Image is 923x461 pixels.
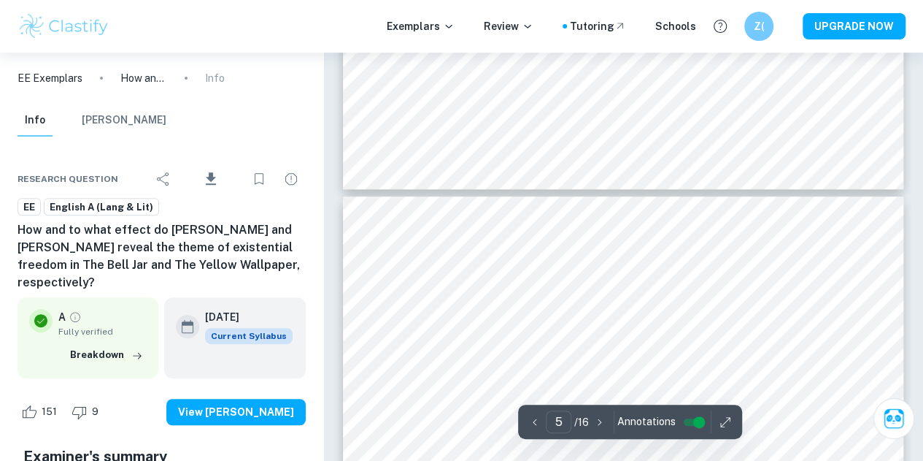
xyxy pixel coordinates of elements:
[166,399,306,425] button: View [PERSON_NAME]
[655,18,696,34] a: Schools
[574,414,589,430] p: / 16
[205,328,293,344] span: Current Syllabus
[708,14,733,39] button: Help and Feedback
[18,200,40,215] span: EE
[58,325,147,338] span: Fully verified
[82,104,166,137] button: [PERSON_NAME]
[18,70,82,86] a: EE Exemplars
[181,160,242,198] div: Download
[18,221,306,292] h6: How and to what effect do [PERSON_NAME] and [PERSON_NAME] reveal the theme of existential freedom...
[18,400,65,424] div: Like
[803,13,905,39] button: UPGRADE NOW
[18,12,110,41] img: Clastify logo
[18,172,118,186] span: Research question
[744,12,773,41] button: Z(
[484,18,533,34] p: Review
[68,400,107,424] div: Dislike
[84,405,107,419] span: 9
[34,405,65,419] span: 151
[205,328,293,344] div: This exemplar is based on the current syllabus. Feel free to refer to it for inspiration/ideas wh...
[149,164,178,194] div: Share
[873,398,914,439] button: Ask Clai
[244,164,274,194] div: Bookmark
[44,198,159,216] a: English A (Lang & Lit)
[120,70,167,86] p: How and to what effect do [PERSON_NAME] and [PERSON_NAME] reveal the theme of existential freedom...
[58,309,66,325] p: A
[751,18,768,34] h6: Z(
[18,198,41,216] a: EE
[617,414,676,430] span: Annotations
[18,104,53,137] button: Info
[387,18,455,34] p: Exemplars
[570,18,626,34] a: Tutoring
[69,310,82,324] a: Grade fully verified
[205,70,225,86] p: Info
[45,200,158,215] span: English A (Lang & Lit)
[66,344,147,366] button: Breakdown
[277,164,306,194] div: Report issue
[205,309,281,325] h6: [DATE]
